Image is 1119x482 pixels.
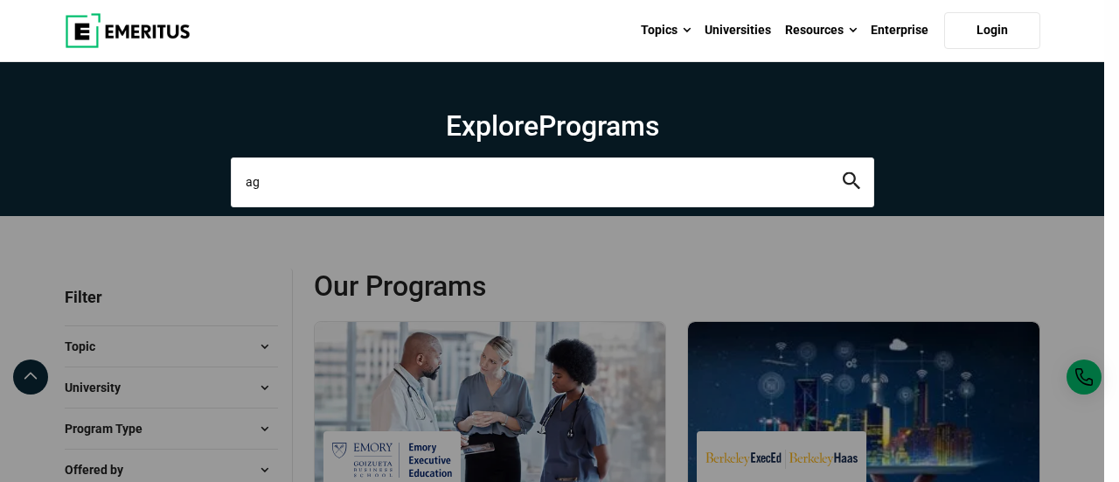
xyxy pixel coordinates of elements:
button: search [843,172,860,192]
a: Login [944,12,1040,49]
input: search-page [231,157,874,206]
h1: Explore [231,108,874,143]
span: Programs [539,109,659,143]
a: search [843,177,860,193]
